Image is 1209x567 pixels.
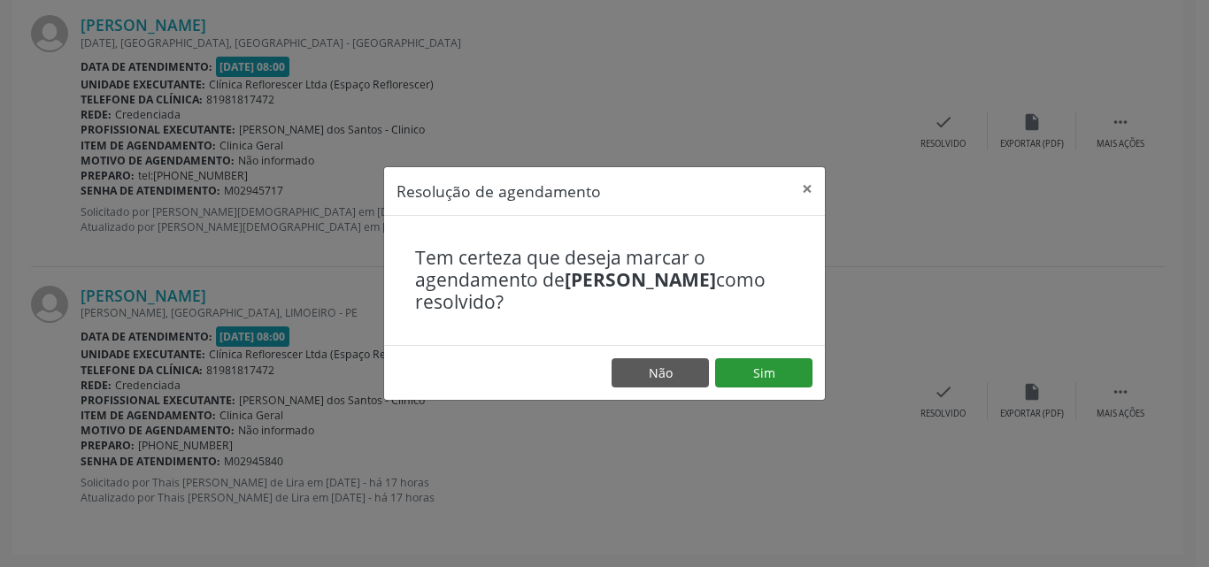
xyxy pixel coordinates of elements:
button: Não [612,358,709,388]
h4: Tem certeza que deseja marcar o agendamento de como resolvido? [415,247,794,314]
button: Close [789,167,825,211]
h5: Resolução de agendamento [397,180,601,203]
b: [PERSON_NAME] [565,267,716,292]
button: Sim [715,358,812,388]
